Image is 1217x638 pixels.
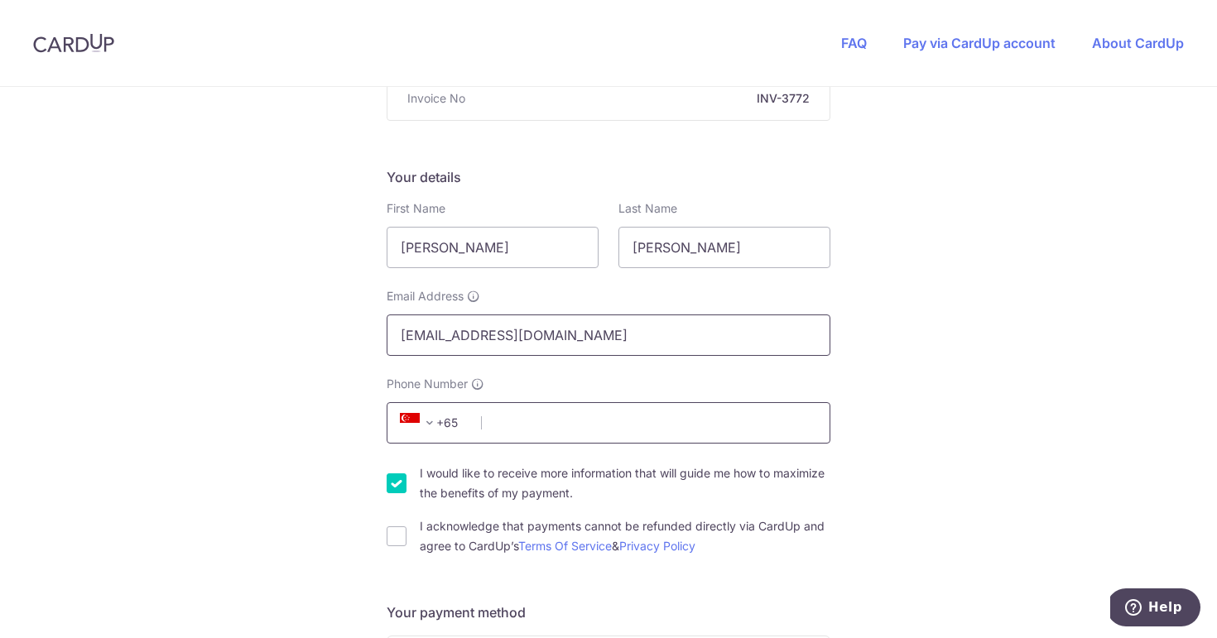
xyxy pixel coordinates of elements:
label: First Name [387,200,445,217]
span: Phone Number [387,376,468,392]
a: FAQ [841,35,867,51]
a: Terms Of Service [518,539,612,553]
img: CardUp [33,33,114,53]
input: First name [387,227,599,268]
span: Email Address [387,288,464,305]
strong: INV-3772 [472,90,810,107]
input: Email address [387,314,830,356]
iframe: Opens a widget where you can find more information [1110,588,1200,630]
a: Privacy Policy [619,539,695,553]
h5: Your payment method [387,602,830,622]
span: Invoice No [407,90,465,107]
label: Last Name [618,200,677,217]
span: +65 [400,413,440,433]
h5: Your details [387,167,830,187]
label: I acknowledge that payments cannot be refunded directly via CardUp and agree to CardUp’s & [420,516,830,556]
span: +65 [395,413,469,433]
a: Pay via CardUp account [903,35,1056,51]
label: I would like to receive more information that will guide me how to maximize the benefits of my pa... [420,463,830,503]
input: Last name [618,227,830,268]
a: About CardUp [1092,35,1184,51]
